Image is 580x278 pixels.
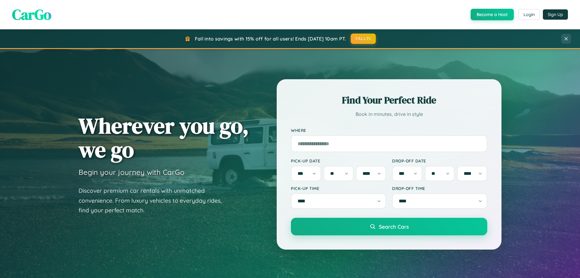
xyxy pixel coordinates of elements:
h2: Find Your Perfect Ride [291,93,487,107]
label: Where [291,128,487,133]
span: Search Cars [379,223,409,230]
p: Book in minutes, drive in style [291,110,487,119]
button: Become a Host [471,9,514,20]
span: Fall into savings with 15% off for all users! Ends [DATE] 10am PT. [195,36,346,42]
button: Login [518,9,540,20]
h3: Begin your journey with CarGo [79,168,185,177]
label: Pick-up Date [291,158,386,163]
label: Drop-off Date [392,158,487,163]
button: FALL15 [351,34,376,44]
button: Sign Up [543,9,568,20]
label: Pick-up Time [291,186,386,191]
button: Search Cars [291,218,487,235]
span: CarGo [12,5,51,25]
p: Discover premium car rentals with unmatched convenience. From luxury vehicles to everyday rides, ... [79,186,230,215]
label: Drop-off Time [392,186,487,191]
h1: Wherever you go, we go [79,114,249,162]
